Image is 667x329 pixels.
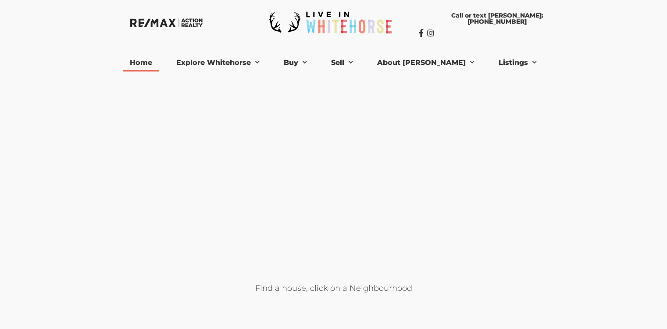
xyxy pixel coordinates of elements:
nav: Menu [92,54,574,72]
p: Find a house, click on a Neighbourhood [88,283,579,294]
a: About [PERSON_NAME] [371,54,481,72]
a: Listings [492,54,543,72]
a: Buy [277,54,314,72]
a: Call or text [PERSON_NAME]: [PHONE_NUMBER] [419,8,576,29]
span: Call or text [PERSON_NAME]: [PHONE_NUMBER] [428,12,567,25]
a: Home [123,54,159,72]
a: Explore Whitehorse [170,54,266,72]
a: Sell [325,54,360,72]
